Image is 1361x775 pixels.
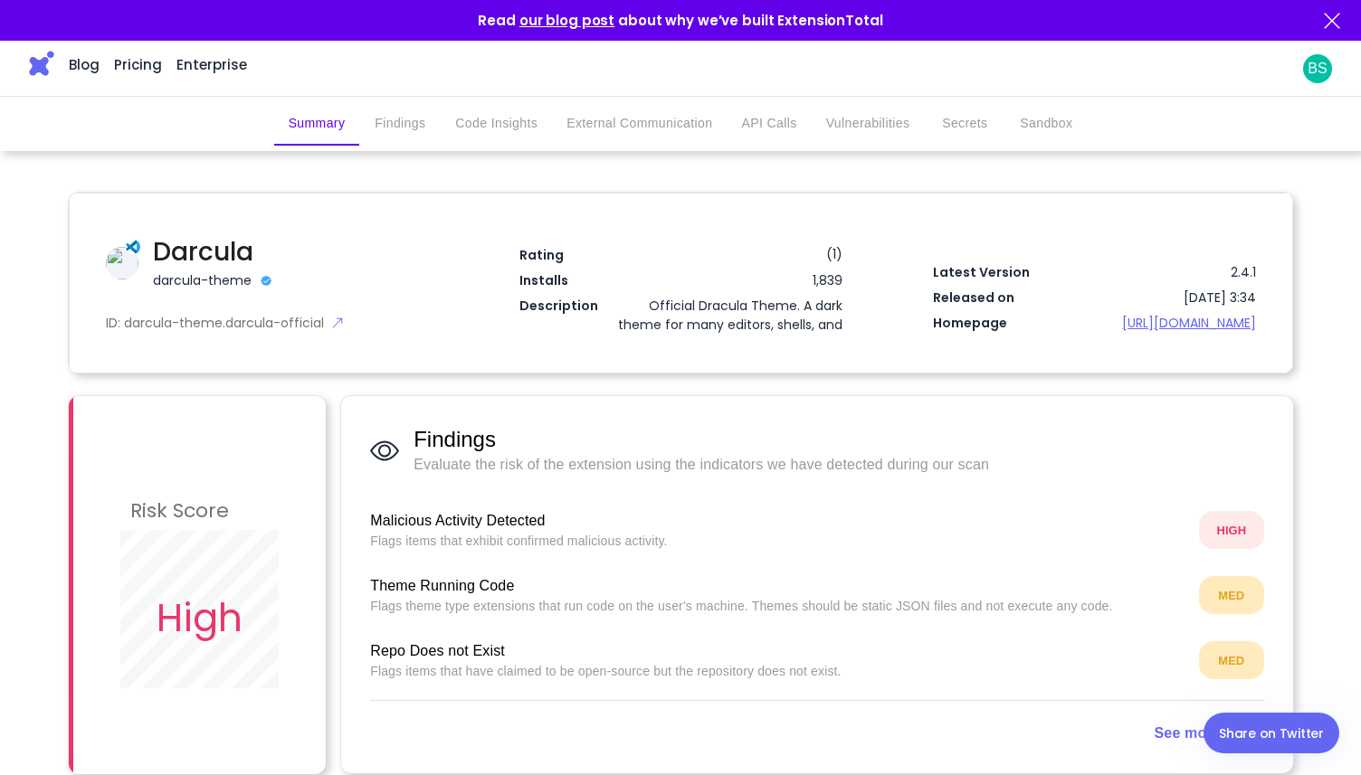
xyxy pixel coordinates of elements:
button: Vulnerabilities [812,102,925,146]
a: Share on Twitter [1204,713,1339,753]
strong: MED [1218,654,1244,667]
div: secondary tabs example [274,102,1088,146]
h3: Risk Score [130,492,230,530]
button: Sandbox [1005,102,1087,146]
span: Findings [414,425,1264,454]
a: our blog post [519,11,614,30]
span: Malicious Activity Detected [370,510,1185,532]
p: Flags items that have claimed to be open-source but the repository does not exist. [370,662,1185,680]
div: Released on [933,288,1184,307]
div: darcula-theme [153,271,252,290]
span: Theme Running Code [370,575,1185,597]
a: See more [370,715,1264,744]
p: BS [1308,58,1328,80]
div: Latest Version [933,263,1095,282]
div: 1,839 [681,271,843,290]
img: Findings [370,436,399,466]
button: API Calls [727,102,811,146]
div: Description [519,297,604,316]
a: [URL][DOMAIN_NAME] [1095,314,1257,333]
strong: HIGH [1217,524,1247,537]
span: Evaluate the risk of the extension using the indicators we have detected during our scan [414,454,1264,476]
div: Share on Twitter [1219,723,1324,744]
a: BS [1303,54,1332,83]
strong: MED [1218,589,1244,602]
div: [DATE] 3:34 [1184,288,1256,307]
span: Repo Does not Exist [370,640,1185,662]
div: ( 1 ) [812,246,842,262]
div: Rating [519,246,808,265]
button: Findings [359,102,441,146]
h2: High [157,590,243,647]
button: Code Insights [441,102,552,146]
div: ID: darcula-theme.darcula-official [106,314,429,333]
div: Homepage [933,314,1095,333]
button: Secrets [924,102,1005,146]
div: Installs [519,271,681,290]
button: Summary [274,102,360,146]
p: Flags items that exhibit confirmed malicious activity. [370,532,1185,550]
p: Flags theme type extensions that run code on the user's machine. Themes should be static JSON fil... [370,597,1185,615]
div: 2.4.1 [1095,263,1257,282]
h1: Darcula [153,233,425,271]
strong: See more [1155,725,1221,741]
button: External Communication [552,102,727,146]
div: Official Dracula Theme. A dark theme for many editors, shells, and more. [604,297,842,354]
